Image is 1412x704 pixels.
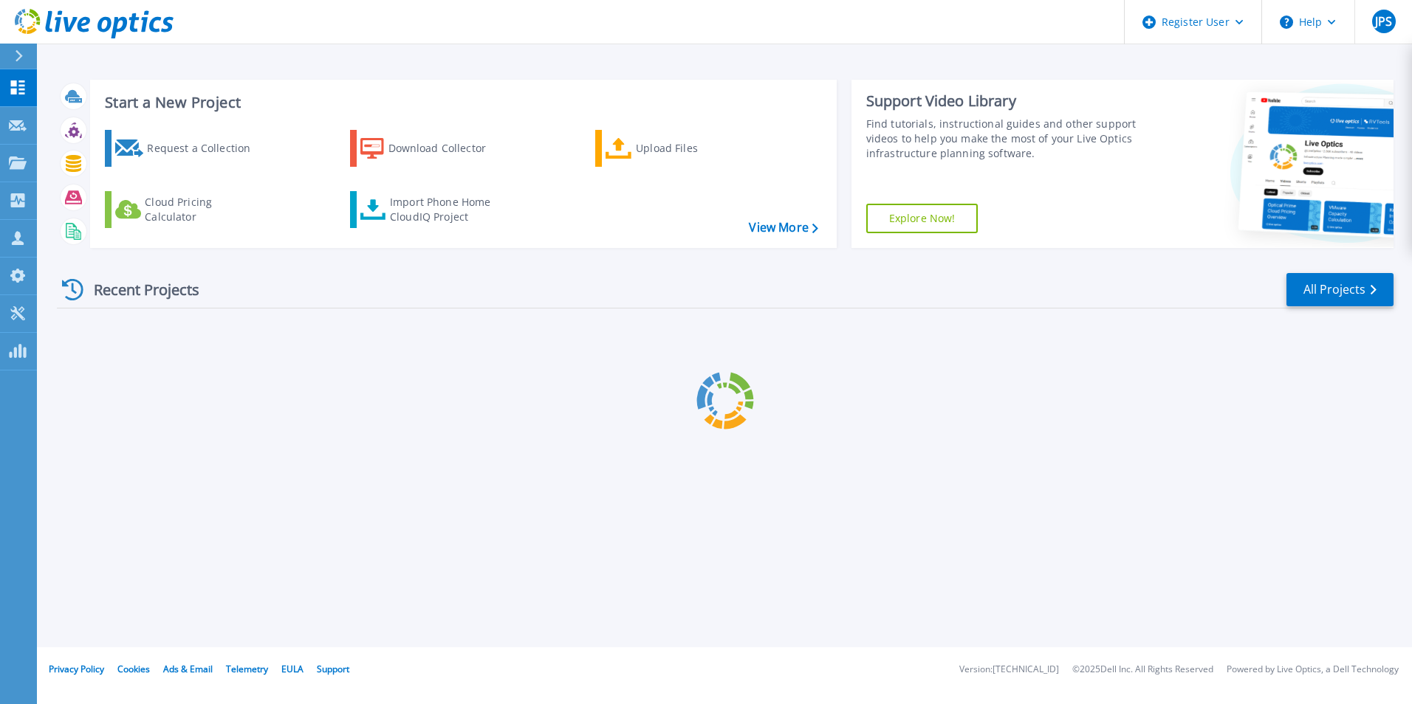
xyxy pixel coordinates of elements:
div: Upload Files [636,134,754,163]
a: Explore Now! [866,204,979,233]
a: Request a Collection [105,130,270,167]
a: EULA [281,663,304,675]
a: All Projects [1286,273,1394,306]
div: Import Phone Home CloudIQ Project [390,195,505,224]
a: Support [317,663,349,675]
li: © 2025 Dell Inc. All Rights Reserved [1072,665,1213,674]
li: Powered by Live Optics, a Dell Technology [1227,665,1399,674]
div: Request a Collection [147,134,265,163]
div: Find tutorials, instructional guides and other support videos to help you make the most of your L... [866,117,1142,161]
a: View More [749,221,818,235]
a: Ads & Email [163,663,213,675]
a: Telemetry [226,663,268,675]
div: Download Collector [388,134,507,163]
a: Cookies [117,663,150,675]
li: Version: [TECHNICAL_ID] [959,665,1059,674]
a: Cloud Pricing Calculator [105,191,270,228]
div: Recent Projects [57,272,219,308]
span: JPS [1375,15,1392,27]
a: Privacy Policy [49,663,104,675]
a: Upload Files [595,130,760,167]
div: Cloud Pricing Calculator [145,195,263,224]
a: Download Collector [350,130,515,167]
div: Support Video Library [866,92,1142,111]
h3: Start a New Project [105,94,818,111]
